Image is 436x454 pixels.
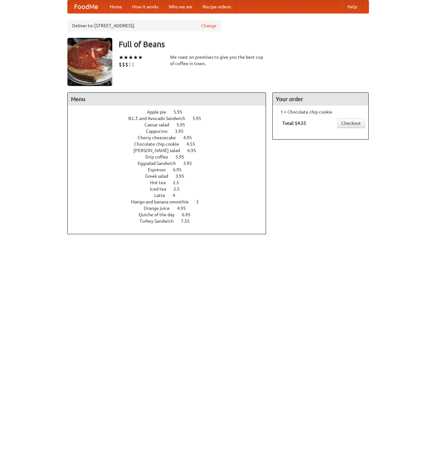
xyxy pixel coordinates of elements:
[187,148,202,153] span: 6.95
[119,61,122,68] li: $
[144,122,197,127] a: Caesar salad 5.95
[147,109,173,115] span: Apple pie
[128,116,192,121] span: B.L.T. and Avocado Sandwich
[173,167,188,172] span: 6.95
[122,61,125,68] li: $
[138,161,204,166] a: Eggsalad Sandwich 3.95
[176,122,192,127] span: 5.95
[342,0,362,13] a: Help
[131,199,195,204] span: Mango and banana smoothie
[125,61,128,68] li: $
[124,54,128,61] li: ★
[150,186,192,192] a: Iced tea 2.5
[138,54,143,61] li: ★
[128,116,213,121] a: B.L.T. and Avocado Sandwich 5.95
[145,154,175,159] span: Drip coffee
[68,93,266,106] h4: Menu
[183,161,198,166] span: 3.95
[140,218,201,224] a: Turkey Sandwich 7.55
[127,0,164,13] a: How it works
[173,180,185,185] span: 2.5
[68,0,105,13] a: FoodMe
[174,186,186,192] span: 2.5
[196,199,205,204] span: 3
[134,141,207,147] a: Chocolate chip cookie 4.55
[175,154,191,159] span: 5.95
[138,135,182,140] span: Cherry cheesecake
[186,141,201,147] span: 4.55
[198,0,236,13] a: Recipe videos
[140,218,180,224] span: Turkey Sandwich
[276,109,365,115] li: 1 × Chocolate chip cookie
[139,212,202,217] a: Quiche of the day 6.95
[145,154,196,159] a: Drip coffee 5.95
[170,54,266,67] div: We roast on premises to give you the best cup of coffee in town.
[132,61,135,68] li: $
[67,20,221,31] div: Deliver to: [STREET_ADDRESS]
[150,180,172,185] span: Hot tea
[201,22,217,29] a: Change
[144,206,176,211] span: Orange juice
[133,148,186,153] span: [PERSON_NAME] salad
[119,54,124,61] li: ★
[67,38,112,86] img: angular.jpg
[145,174,175,179] span: Greek salad
[147,109,194,115] a: Apple pie 5.95
[192,116,208,121] span: 5.95
[177,206,192,211] span: 4.95
[138,135,204,140] a: Cherry cheesecake 4.95
[145,174,196,179] a: Greek salad 3.95
[134,141,185,147] span: Chocolate chip cookie
[133,54,138,61] li: ★
[119,38,369,51] h3: Full of Beans
[164,0,198,13] a: Who we are
[181,218,196,224] span: 7.55
[273,93,368,106] h4: Your order
[148,167,193,172] a: Espresso 6.95
[174,109,189,115] span: 5.95
[175,129,190,134] span: 3.95
[146,129,174,134] span: Cappucino
[139,212,181,217] span: Quiche of the day
[154,193,187,198] a: Latte 4
[138,161,182,166] span: Eggsalad Sandwich
[183,135,198,140] span: 4.95
[175,174,191,179] span: 3.95
[173,193,182,198] span: 4
[150,180,191,185] a: Hot tea 2.5
[337,118,365,128] a: Checkout
[150,186,173,192] span: Iced tea
[146,129,195,134] a: Cappucino 3.95
[144,206,198,211] a: Orange juice 4.95
[154,193,172,198] span: Latte
[282,121,306,126] b: Total: $4.55
[105,0,127,13] a: Home
[144,122,175,127] span: Caesar salad
[128,54,133,61] li: ★
[131,199,210,204] a: Mango and banana smoothie 3
[128,61,132,68] li: $
[133,148,208,153] a: [PERSON_NAME] salad 6.95
[182,212,197,217] span: 6.95
[148,167,172,172] span: Espresso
